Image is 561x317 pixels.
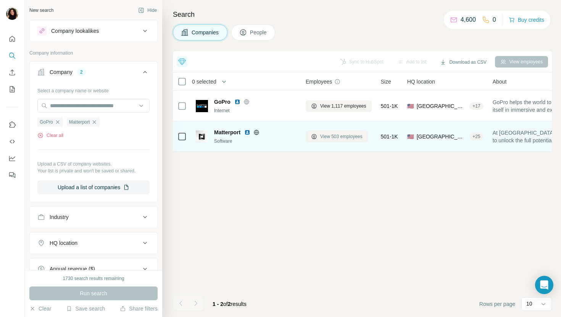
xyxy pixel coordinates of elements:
[244,129,250,135] img: LinkedIn logo
[461,15,476,24] p: 4,600
[6,118,18,132] button: Use Surfe on LinkedIn
[469,133,483,140] div: + 25
[479,300,515,308] span: Rows per page
[37,132,63,139] button: Clear all
[214,98,231,106] span: GoPro
[306,100,372,112] button: View 1,117 employees
[214,107,297,114] div: Internet
[6,49,18,63] button: Search
[381,78,391,85] span: Size
[29,50,158,56] p: Company information
[213,301,223,307] span: 1 - 2
[66,305,105,312] button: Save search
[40,119,53,126] span: GoPro
[6,8,18,20] img: Avatar
[29,7,53,14] div: New search
[120,305,158,312] button: Share filters
[173,9,552,20] h4: Search
[214,129,240,136] span: Matterport
[30,208,157,226] button: Industry
[526,300,532,307] p: 10
[306,78,332,85] span: Employees
[29,305,51,312] button: Clear
[37,161,150,167] p: Upload a CSV of company websites.
[250,29,268,36] span: People
[223,301,228,307] span: of
[6,32,18,46] button: Quick start
[30,234,157,252] button: HQ location
[381,102,398,110] span: 501-1K
[535,276,553,294] div: Open Intercom Messenger
[50,213,69,221] div: Industry
[37,84,150,94] div: Select a company name or website
[407,78,435,85] span: HQ location
[196,100,208,112] img: Logo of GoPro
[213,301,247,307] span: results
[30,22,157,40] button: Company lookalikes
[196,130,208,143] img: Logo of Matterport
[509,14,544,25] button: Buy credits
[306,131,368,142] button: View 503 employees
[6,82,18,96] button: My lists
[37,180,150,194] button: Upload a list of companies
[6,151,18,165] button: Dashboard
[6,66,18,79] button: Enrich CSV
[51,27,99,35] div: Company lookalikes
[37,167,150,174] p: Your list is private and won't be saved or shared.
[6,168,18,182] button: Feedback
[192,29,219,36] span: Companies
[192,78,216,85] span: 0 selected
[30,63,157,84] button: Company2
[469,103,483,109] div: + 17
[234,99,240,105] img: LinkedIn logo
[320,133,363,140] span: View 503 employees
[30,260,157,278] button: Annual revenue ($)
[417,133,467,140] span: [GEOGRAPHIC_DATA], [US_STATE]
[77,69,86,76] div: 2
[435,56,492,68] button: Download as CSV
[133,5,162,16] button: Hide
[63,275,124,282] div: 1730 search results remaining
[407,133,414,140] span: 🇺🇸
[407,102,414,110] span: 🇺🇸
[417,102,467,110] span: [GEOGRAPHIC_DATA], [US_STATE]
[228,301,231,307] span: 2
[381,133,398,140] span: 501-1K
[493,78,507,85] span: About
[6,135,18,148] button: Use Surfe API
[69,119,90,126] span: Matterport
[320,103,366,109] span: View 1,117 employees
[50,68,73,76] div: Company
[214,138,297,145] div: Software
[50,265,95,273] div: Annual revenue ($)
[493,15,496,24] p: 0
[50,239,77,247] div: HQ location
